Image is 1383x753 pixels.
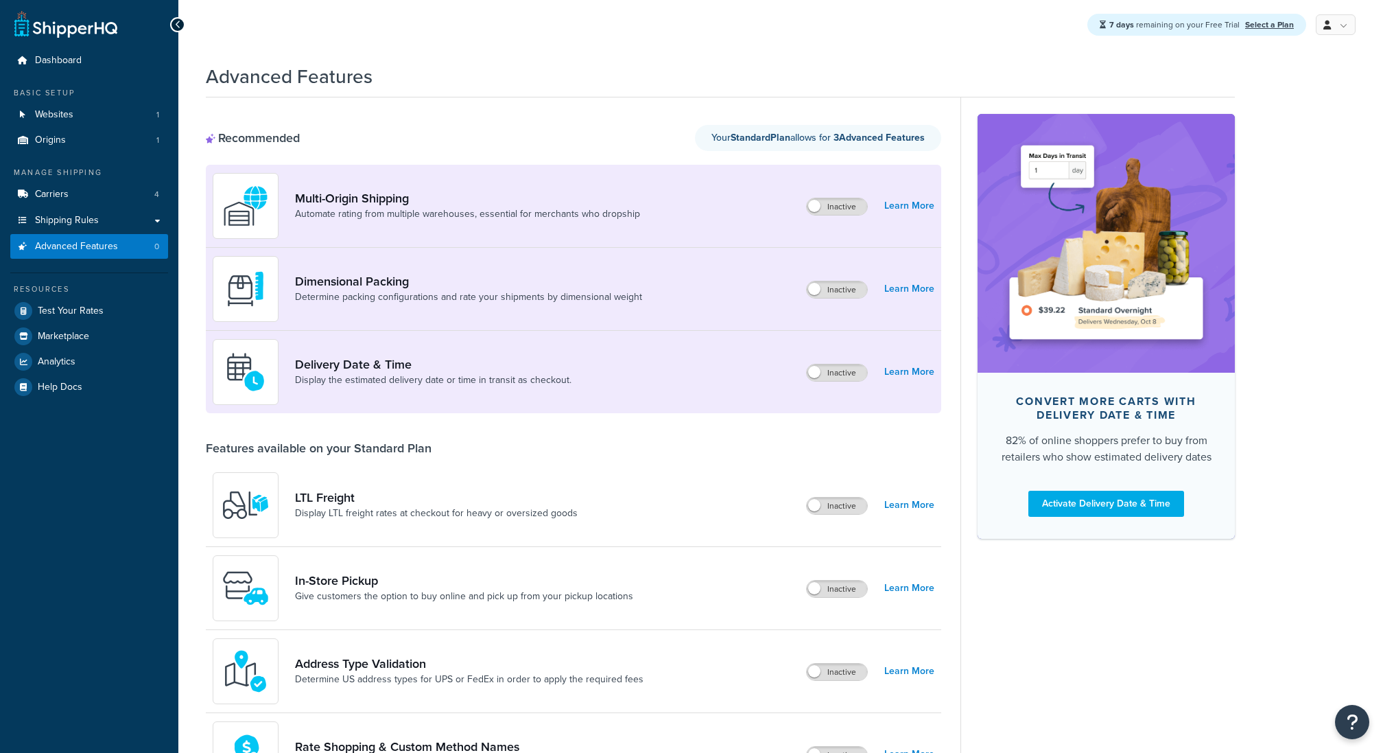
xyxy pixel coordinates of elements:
[156,109,159,121] span: 1
[1335,705,1369,739] button: Open Resource Center
[10,324,168,349] a: Marketplace
[834,130,925,145] strong: 3 Advanced Feature s
[10,299,168,323] a: Test Your Rates
[10,182,168,207] a: Carriers4
[10,349,168,374] a: Analytics
[807,198,867,215] label: Inactive
[807,664,867,680] label: Inactive
[998,135,1214,351] img: feature-image-ddt-36eae7f7280da8017bfb280eaccd9c446f90b1fe08728e4019434db127062ab4.png
[222,481,270,529] img: y79ZsPf0fXUFUhFXDzUgf+ktZg5F2+ohG75+v3d2s1D9TjoU8PiyCIluIjV41seZevKCRuEjTPPOKHJsQcmKCXGdfprl3L4q7...
[10,182,168,207] li: Carriers
[222,647,270,695] img: kIG8fy0lQAAAABJRU5ErkJggg==
[154,241,159,253] span: 0
[10,208,168,233] a: Shipping Rules
[154,189,159,200] span: 4
[222,182,270,230] img: WatD5o0RtDAAAAAElFTkSuQmCC
[10,234,168,259] li: Advanced Features
[10,375,168,399] a: Help Docs
[884,662,934,681] a: Learn More
[10,87,168,99] div: Basic Setup
[10,128,168,153] a: Origins1
[295,490,578,505] a: LTL Freight
[884,196,934,216] a: Learn More
[10,283,168,295] div: Resources
[884,362,934,382] a: Learn More
[711,130,834,145] span: Your allows for
[10,128,168,153] li: Origins
[295,290,642,304] a: Determine packing configurations and rate your shipments by dimensional weight
[222,265,270,313] img: DTVBYsAAAAAASUVORK5CYII=
[10,234,168,259] a: Advanced Features0
[807,364,867,381] label: Inactive
[295,207,640,221] a: Automate rating from multiple warehouses, essential for merchants who dropship
[35,55,82,67] span: Dashboard
[295,357,571,372] a: Delivery Date & Time
[38,331,89,343] span: Marketplace
[1245,19,1294,31] a: Select a Plan
[206,441,432,456] div: Features available on your Standard Plan
[295,507,578,520] a: Display LTL freight rates at checkout for heavy or oversized goods
[1028,491,1184,517] a: Activate Delivery Date & Time
[295,590,633,603] a: Give customers the option to buy online and pick up from your pickup locations
[295,673,643,686] a: Determine US address types for UPS or FedEx in order to apply the required fees
[1000,432,1213,465] div: 82% of online shoppers prefer to buy from retailers who show estimated delivery dates
[222,564,270,612] img: wfgcfpwTIucLEAAAAASUVORK5CYII=
[222,348,270,396] img: gfkeb5ejjkALwAAAABJRU5ErkJggg==
[884,279,934,299] a: Learn More
[35,241,118,253] span: Advanced Features
[807,581,867,597] label: Inactive
[807,281,867,298] label: Inactive
[206,130,300,146] div: Recommended
[731,130,790,145] strong: Standard Plan
[35,189,69,200] span: Carriers
[295,373,571,387] a: Display the estimated delivery date or time in transit as checkout.
[38,305,104,317] span: Test Your Rates
[1109,19,1134,31] strong: 7 days
[156,135,159,146] span: 1
[206,63,373,90] h1: Advanced Features
[1000,395,1213,422] div: Convert more carts with delivery date & time
[884,496,934,515] a: Learn More
[884,579,934,598] a: Learn More
[10,167,168,178] div: Manage Shipping
[38,382,82,393] span: Help Docs
[10,48,168,73] a: Dashboard
[1109,19,1242,31] span: remaining on your Free Trial
[295,656,643,671] a: Address Type Validation
[35,109,73,121] span: Websites
[295,573,633,588] a: In-Store Pickup
[35,135,66,146] span: Origins
[10,102,168,128] a: Websites1
[295,191,640,206] a: Multi-Origin Shipping
[10,102,168,128] li: Websites
[38,356,75,368] span: Analytics
[35,215,99,227] span: Shipping Rules
[295,274,642,289] a: Dimensional Packing
[807,498,867,514] label: Inactive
